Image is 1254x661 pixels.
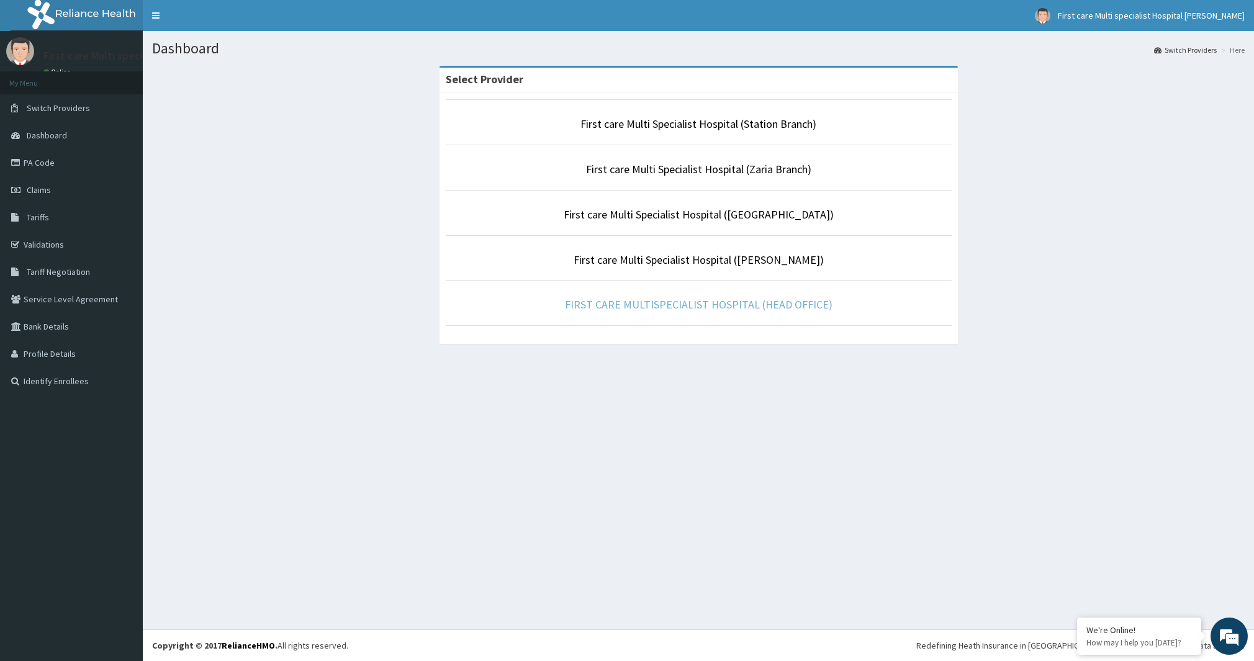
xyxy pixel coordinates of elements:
[446,72,523,86] strong: Select Provider
[27,130,67,141] span: Dashboard
[152,40,1245,56] h1: Dashboard
[152,640,277,651] strong: Copyright © 2017 .
[27,184,51,196] span: Claims
[564,207,834,222] a: First care Multi Specialist Hospital ([GEOGRAPHIC_DATA])
[222,640,275,651] a: RelianceHMO
[27,266,90,277] span: Tariff Negotiation
[580,117,816,131] a: First care Multi Specialist Hospital (Station Branch)
[1218,45,1245,55] li: Here
[43,68,73,76] a: Online
[565,297,832,312] a: FIRST CARE MULTISPECIALIST HOSPITAL (HEAD OFFICE)
[27,102,90,114] span: Switch Providers
[6,37,34,65] img: User Image
[43,50,291,61] p: First care Multi specialist Hospital [PERSON_NAME]
[586,162,811,176] a: First care Multi Specialist Hospital (Zaria Branch)
[1086,624,1192,636] div: We're Online!
[1058,10,1245,21] span: First care Multi specialist Hospital [PERSON_NAME]
[1086,637,1192,648] p: How may I help you today?
[1035,8,1050,24] img: User Image
[916,639,1245,652] div: Redefining Heath Insurance in [GEOGRAPHIC_DATA] using Telemedicine and Data Science!
[27,212,49,223] span: Tariffs
[574,253,824,267] a: First care Multi Specialist Hospital ([PERSON_NAME])
[1154,45,1217,55] a: Switch Providers
[143,629,1254,661] footer: All rights reserved.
